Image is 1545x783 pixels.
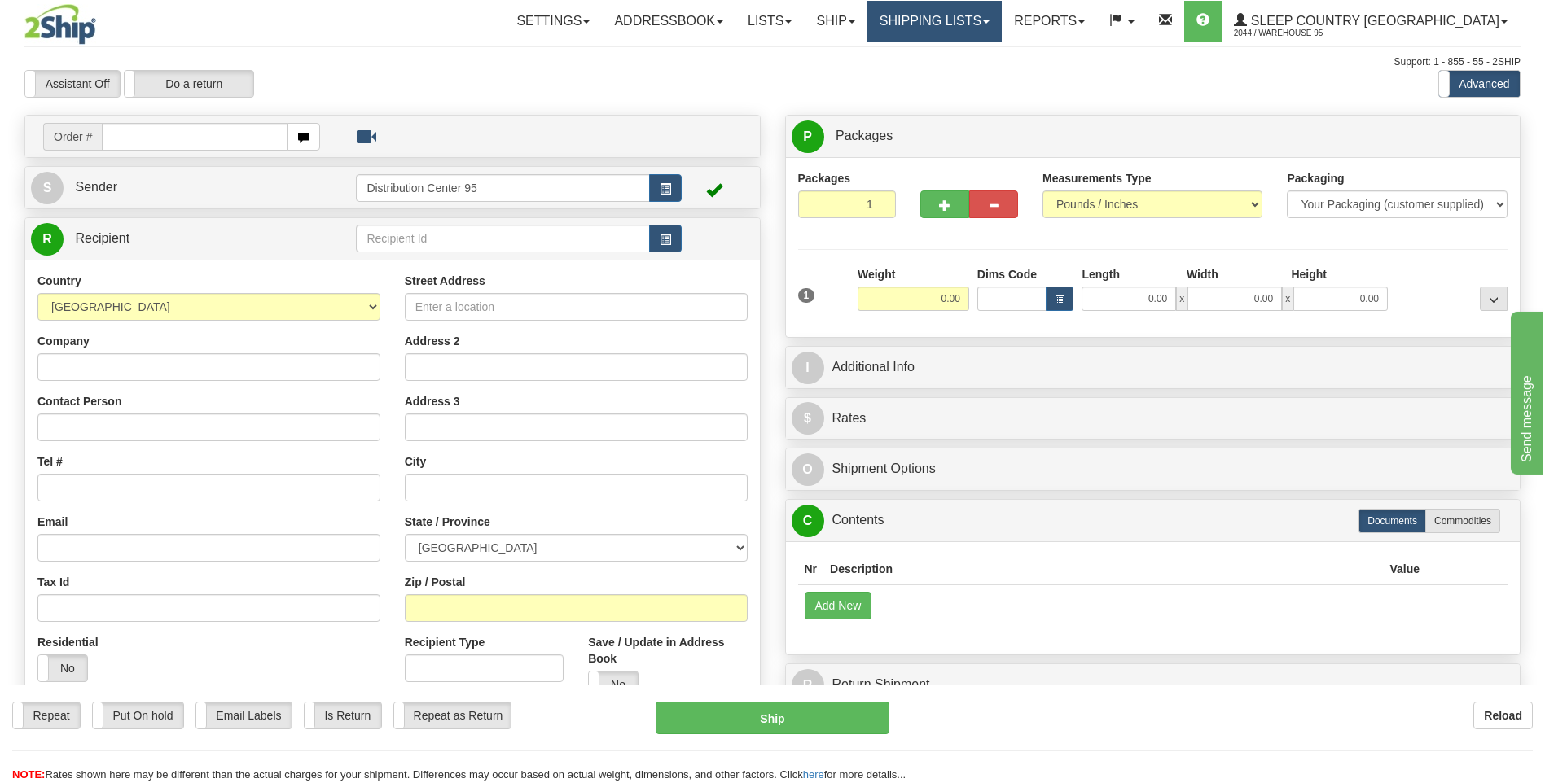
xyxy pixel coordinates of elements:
label: Save / Update in Address Book [588,634,747,667]
input: Sender Id [356,174,649,202]
label: Tel # [37,453,63,470]
a: R Recipient [31,222,320,256]
label: No [589,671,638,698]
a: P Packages [792,120,1515,153]
label: Company [37,333,90,349]
div: ... [1480,287,1508,311]
label: Country [37,273,81,289]
label: Recipient Type [405,634,485,650]
label: Street Address [405,273,485,289]
label: Zip / Postal [405,574,466,590]
span: $ [792,402,824,435]
a: Sleep Country [GEOGRAPHIC_DATA] 2044 / Warehouse 95 [1222,1,1520,42]
span: NOTE: [12,768,45,781]
span: R [792,669,824,702]
span: x [1282,287,1293,311]
span: Sleep Country [GEOGRAPHIC_DATA] [1247,14,1499,28]
span: C [792,505,824,537]
th: Value [1383,554,1426,584]
label: Contact Person [37,393,121,409]
label: No [38,655,87,681]
a: here [803,768,824,781]
a: CContents [792,504,1515,537]
label: Is Return [305,702,381,728]
a: $Rates [792,402,1515,435]
label: Weight [858,266,895,282]
label: Width [1187,266,1218,282]
label: Repeat as Return [394,702,511,728]
span: I [792,352,824,384]
a: Reports [1002,1,1097,42]
span: Order # [43,123,102,151]
span: Recipient [75,231,129,245]
button: Add New [805,592,872,619]
span: 2044 / Warehouse 95 [1234,25,1356,42]
label: Residential [37,634,99,650]
label: Dims Code [977,266,1037,282]
img: logo2044.jpg [24,4,96,45]
label: Length [1082,266,1120,282]
button: Ship [656,702,889,734]
button: Reload [1473,702,1533,729]
input: Enter a location [405,293,748,321]
a: Shipping lists [867,1,1002,42]
label: Documents [1358,509,1426,533]
th: Nr [798,554,824,584]
div: Send message [12,10,151,29]
label: Address 2 [405,333,460,349]
span: S [31,172,64,204]
a: OShipment Options [792,453,1515,486]
span: Sender [75,180,117,194]
label: State / Province [405,514,490,530]
label: Packages [798,170,851,186]
span: x [1176,287,1187,311]
label: Measurements Type [1042,170,1152,186]
label: Tax Id [37,574,69,590]
a: Ship [804,1,867,42]
a: Settings [504,1,602,42]
label: Do a return [125,71,253,97]
label: Put On hold [93,702,183,728]
div: Support: 1 - 855 - 55 - 2SHIP [24,55,1521,69]
a: Lists [735,1,804,42]
th: Description [823,554,1383,584]
b: Reload [1484,709,1522,722]
span: P [792,120,824,153]
span: R [31,223,64,256]
span: Packages [836,129,893,142]
label: Address 3 [405,393,460,409]
label: Commodities [1425,509,1500,533]
label: Email Labels [196,702,292,728]
span: O [792,453,824,486]
input: Recipient Id [356,225,649,252]
a: IAdditional Info [792,351,1515,384]
label: Advanced [1439,71,1520,97]
label: Email [37,514,68,530]
label: Assistant Off [25,71,120,97]
a: Addressbook [602,1,735,42]
label: City [405,453,426,470]
iframe: chat widget [1508,308,1543,475]
label: Repeat [13,702,80,728]
label: Packaging [1287,170,1344,186]
label: Height [1291,266,1327,282]
span: 1 [798,288,815,303]
a: RReturn Shipment [792,668,1515,702]
a: S Sender [31,171,356,204]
